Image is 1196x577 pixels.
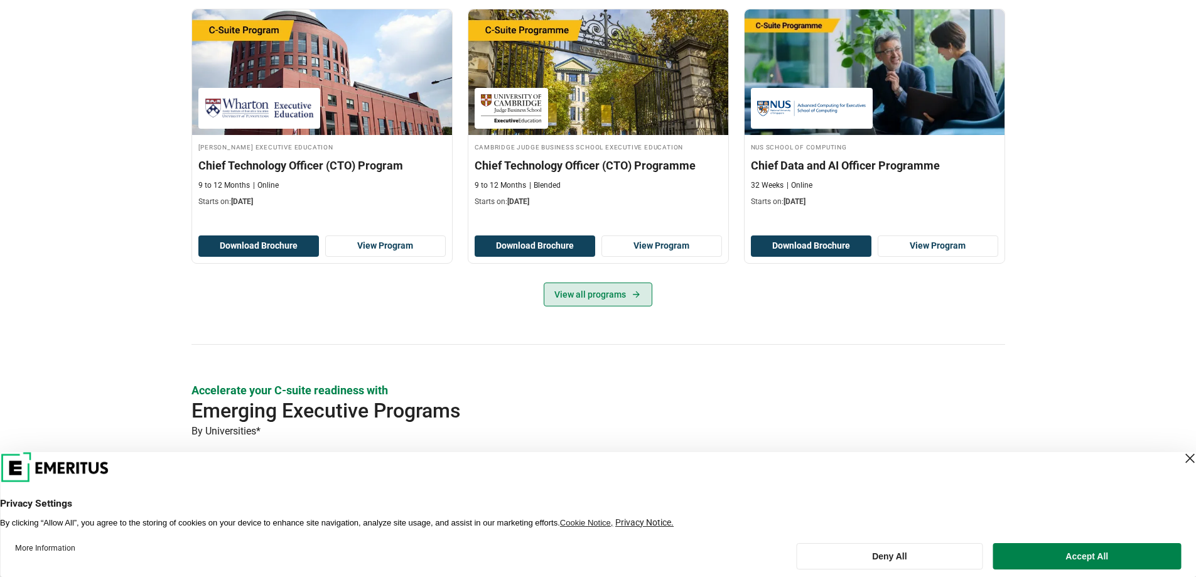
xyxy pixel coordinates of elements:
button: Download Brochure [751,235,871,257]
p: Online [787,180,812,191]
a: Leadership Course by Cambridge Judge Business School Executive Education - September 30, 2025 Cam... [468,9,728,214]
p: Accelerate your C-suite readiness with [191,382,1005,398]
h4: NUS School of Computing [751,141,998,152]
img: NUS School of Computing [757,94,866,122]
a: Leadership Course by NUS School of Computing - September 30, 2025 NUS School of Computing NUS Sch... [745,9,1005,214]
p: 9 to 12 Months [475,180,526,191]
p: Starts on: [198,197,446,207]
span: [DATE] [507,197,529,206]
img: Wharton Executive Education [205,94,314,122]
a: Technology Course by Wharton Executive Education - September 18, 2025 Wharton Executive Education... [192,9,452,214]
button: Download Brochure [198,235,319,257]
p: Online [253,180,279,191]
p: 32 Weeks [751,180,784,191]
h3: Chief Technology Officer (CTO) Program [198,158,446,173]
img: Cambridge Judge Business School Executive Education [481,94,542,122]
a: View all programs [544,283,652,306]
p: Starts on: [475,197,722,207]
a: View Program [878,235,998,257]
h3: Chief Technology Officer (CTO) Programme [475,158,722,173]
h4: Cambridge Judge Business School Executive Education [475,141,722,152]
span: [DATE] [231,197,253,206]
p: Starts on: [751,197,998,207]
a: View Program [601,235,722,257]
button: Download Brochure [475,235,595,257]
h3: Chief Data and AI Officer Programme [751,158,998,173]
h4: [PERSON_NAME] Executive Education [198,141,446,152]
p: Blended [529,180,561,191]
img: Chief Technology Officer (CTO) Programme | Online Leadership Course [468,9,728,135]
p: 9 to 12 Months [198,180,250,191]
p: By Universities* [191,423,1005,439]
h2: Emerging Executive Programs [191,398,924,423]
img: Chief Data and AI Officer Programme | Online Leadership Course [745,9,1005,135]
span: [DATE] [784,197,805,206]
a: View Program [325,235,446,257]
img: Chief Technology Officer (CTO) Program | Online Technology Course [192,9,452,135]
